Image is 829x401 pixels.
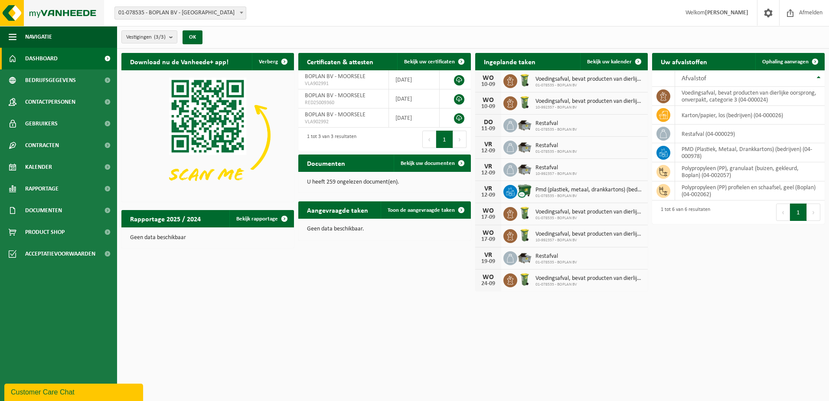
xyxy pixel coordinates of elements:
p: Geen data beschikbaar. [307,226,462,232]
td: voedingsafval, bevat producten van dierlijke oorsprong, onverpakt, categorie 3 (04-000024) [675,87,825,106]
div: WO [480,75,497,82]
span: Kalender [25,156,52,178]
span: Restafval [535,142,577,149]
span: Voedingsafval, bevat producten van dierlijke oorsprong, onverpakt, categorie 3 [535,98,643,105]
div: 12-09 [480,192,497,198]
td: [DATE] [389,89,440,108]
h2: Ingeplande taken [475,53,544,70]
h2: Download nu de Vanheede+ app! [121,53,237,70]
div: 24-09 [480,281,497,287]
img: Download de VHEPlus App [121,70,294,200]
count: (3/3) [154,34,166,40]
a: Ophaling aanvragen [755,53,824,70]
span: 01-078535 - BOPLAN BV - MOORSELE [115,7,246,19]
div: 1 tot 3 van 3 resultaten [303,130,356,149]
div: DO [480,119,497,126]
div: VR [480,141,497,148]
span: 10-992357 - BOPLAN BV [535,238,643,243]
iframe: chat widget [4,382,145,401]
img: WB-5000-GAL-GY-01 [517,117,532,132]
span: Documenten [25,200,62,221]
button: Previous [776,204,790,221]
span: Restafval [535,253,577,260]
img: WB-5000-GAL-GY-01 [517,250,532,265]
span: BOPLAN BV - MOORSELE [305,92,366,99]
a: Bekijk uw certificaten [397,53,470,70]
div: 10-09 [480,82,497,88]
div: 19-09 [480,259,497,265]
td: [DATE] [389,108,440,128]
span: Contactpersonen [25,91,75,113]
span: Verberg [259,59,278,65]
h2: Documenten [298,154,354,171]
span: Voedingsafval, bevat producten van dierlijke oorsprong, onverpakt, categorie 3 [535,231,643,238]
span: 01-078535 - BOPLAN BV [535,149,577,154]
span: Restafval [535,120,577,127]
span: 10-992357 - BOPLAN BV [535,105,643,110]
button: OK [183,30,202,44]
span: Bekijk uw documenten [401,161,455,166]
div: 17-09 [480,214,497,220]
td: PMD (Plastiek, Metaal, Drankkartons) (bedrijven) (04-000978) [675,143,825,162]
span: 01-078535 - BOPLAN BV [535,260,577,265]
span: Acceptatievoorwaarden [25,243,95,265]
td: karton/papier, los (bedrijven) (04-000026) [675,106,825,125]
button: Vestigingen(3/3) [121,30,177,43]
span: Toon de aangevraagde taken [388,207,455,213]
h2: Rapportage 2025 / 2024 [121,210,209,227]
span: 01-078535 - BOPLAN BV [535,194,643,199]
div: 12-09 [480,148,497,154]
div: WO [480,230,497,237]
td: polypropyleen (PP) profielen en schaafsel, geel (Boplan) (04-002062) [675,181,825,200]
div: VR [480,163,497,170]
span: 10-992357 - BOPLAN BV [535,171,577,177]
h2: Uw afvalstoffen [652,53,716,70]
a: Toon de aangevraagde taken [381,201,470,219]
span: Navigatie [25,26,52,48]
span: Vestigingen [126,31,166,44]
span: 01-078535 - BOPLAN BV - MOORSELE [114,7,246,20]
div: 11-09 [480,126,497,132]
a: Bekijk uw kalender [580,53,647,70]
td: [DATE] [389,70,440,89]
span: BOPLAN BV - MOORSELE [305,112,366,118]
div: WO [480,274,497,281]
button: Previous [422,131,436,148]
div: VR [480,185,497,192]
span: VLA902991 [305,80,382,87]
img: WB-0140-HPE-GN-50 [517,95,532,110]
span: Dashboard [25,48,58,69]
span: Bekijk uw certificaten [404,59,455,65]
span: Product Shop [25,221,65,243]
div: WO [480,207,497,214]
button: 1 [436,131,453,148]
div: 10-09 [480,104,497,110]
span: VLA902992 [305,118,382,125]
p: Geen data beschikbaar [130,235,285,241]
h2: Certificaten & attesten [298,53,382,70]
span: 01-078535 - BOPLAN BV [535,282,643,287]
button: Verberg [252,53,293,70]
span: BOPLAN BV - MOORSELE [305,73,366,80]
td: restafval (04-000029) [675,125,825,143]
div: 12-09 [480,170,497,176]
span: RED25009360 [305,99,382,106]
span: Afvalstof [682,75,706,82]
span: Restafval [535,164,577,171]
div: WO [480,97,497,104]
div: 17-09 [480,237,497,243]
strong: [PERSON_NAME] [705,10,748,16]
span: Ophaling aanvragen [762,59,809,65]
span: Bekijk uw kalender [587,59,632,65]
span: Rapportage [25,178,59,200]
img: WB-0140-HPE-GN-50 [517,272,532,287]
span: 01-078535 - BOPLAN BV [535,83,643,88]
td: polypropyleen (PP), granulaat (buizen, gekleurd, Boplan) (04-002057) [675,162,825,181]
img: WB-0140-HPE-GN-50 [517,73,532,88]
span: Voedingsafval, bevat producten van dierlijke oorsprong, onverpakt, categorie 3 [535,275,643,282]
button: Next [453,131,467,148]
a: Bekijk rapportage [229,210,293,227]
img: WB-0140-HPE-GN-50 [517,228,532,243]
button: 1 [790,204,807,221]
